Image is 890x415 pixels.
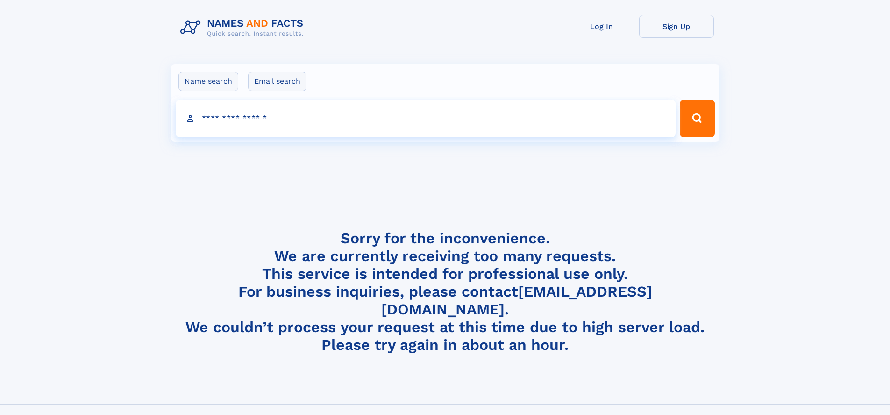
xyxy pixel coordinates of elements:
[248,72,306,91] label: Email search
[381,283,652,318] a: [EMAIL_ADDRESS][DOMAIN_NAME]
[680,100,714,137] button: Search Button
[176,100,676,137] input: search input
[177,229,714,354] h4: Sorry for the inconvenience. We are currently receiving too many requests. This service is intend...
[178,72,238,91] label: Name search
[564,15,639,38] a: Log In
[639,15,714,38] a: Sign Up
[177,15,311,40] img: Logo Names and Facts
